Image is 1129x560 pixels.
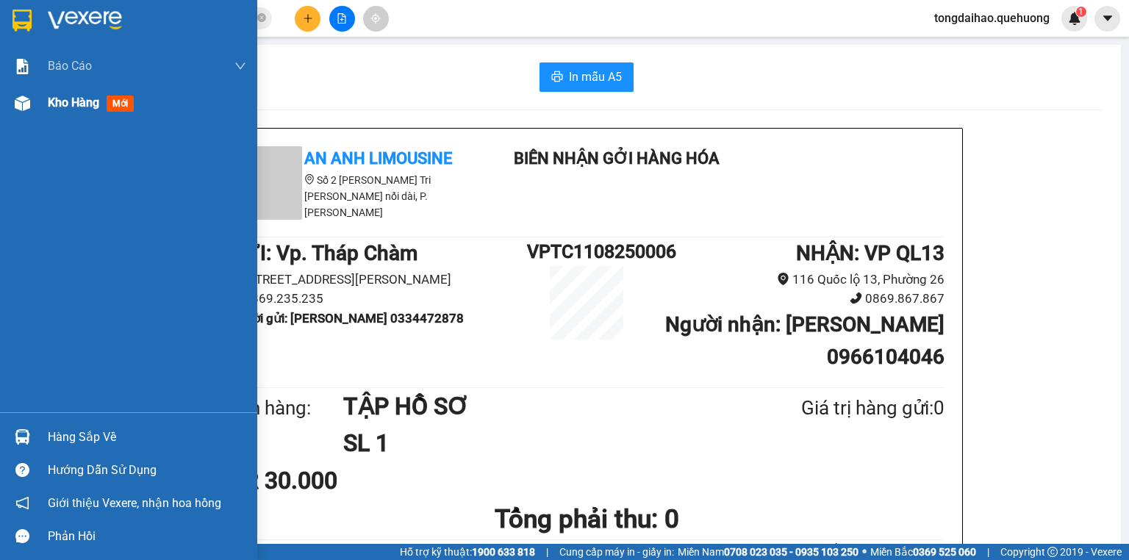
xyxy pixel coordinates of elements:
[777,273,789,285] span: environment
[472,546,535,558] strong: 1900 633 818
[363,6,389,32] button: aim
[15,496,29,510] span: notification
[724,546,859,558] strong: 0708 023 035 - 0935 103 250
[913,546,976,558] strong: 0369 525 060
[257,13,266,22] span: close-circle
[229,311,464,326] b: Người gửi : [PERSON_NAME] 0334472878
[870,544,976,560] span: Miền Bắc
[559,544,674,560] span: Cung cấp máy in - giấy in:
[551,71,563,85] span: printer
[234,60,246,72] span: down
[48,525,246,548] div: Phản hồi
[15,529,29,543] span: message
[95,21,141,141] b: Biên nhận gởi hàng hóa
[678,544,859,560] span: Miền Nam
[48,459,246,481] div: Hướng dẫn sử dụng
[15,59,30,74] img: solution-icon
[400,544,535,560] span: Hỗ trợ kỹ thuật:
[15,96,30,111] img: warehouse-icon
[987,544,989,560] span: |
[540,62,634,92] button: printerIn mẫu A5
[295,6,320,32] button: plus
[1068,12,1081,25] img: icon-new-feature
[739,540,945,558] li: 15:55, ngày 11 tháng 08 năm 2025
[229,462,465,499] div: CR 30.000
[48,96,99,110] span: Kho hàng
[303,13,313,24] span: plus
[646,289,945,309] li: 0869.867.867
[796,241,945,265] b: NHẬN : VP QL13
[527,237,646,266] h1: VPTC1108250006
[18,95,81,164] b: An Anh Limousine
[1101,12,1114,25] span: caret-down
[229,172,493,220] li: Số 2 [PERSON_NAME] Tri [PERSON_NAME] nối dài, P. [PERSON_NAME]
[343,388,730,425] h1: TẬP HỒ SƠ
[1047,547,1058,557] span: copyright
[343,425,730,462] h1: SL 1
[337,13,347,24] span: file-add
[1094,6,1120,32] button: caret-down
[229,241,417,265] b: GỬI : Vp. Tháp Chàm
[48,57,92,75] span: Báo cáo
[229,270,527,290] li: [STREET_ADDRESS][PERSON_NAME]
[1078,7,1083,17] span: 1
[730,393,945,423] div: Giá trị hàng gửi: 0
[257,12,266,26] span: close-circle
[370,13,381,24] span: aim
[15,463,29,477] span: question-circle
[304,149,452,168] b: An Anh Limousine
[48,494,221,512] span: Giới thiệu Vexere, nhận hoa hồng
[229,499,945,539] h1: Tổng phải thu: 0
[546,544,548,560] span: |
[569,68,622,86] span: In mẫu A5
[229,289,527,309] li: 0869.235.235
[862,549,867,555] span: ⚪️
[229,393,343,423] div: Tên hàng:
[665,312,945,369] b: Người nhận : [PERSON_NAME] 0966104046
[1076,7,1086,17] sup: 1
[514,149,720,168] b: Biên nhận gởi hàng hóa
[329,6,355,32] button: file-add
[15,429,30,445] img: warehouse-icon
[12,10,32,32] img: logo-vxr
[850,292,862,304] span: phone
[646,270,945,290] li: 116 Quốc lộ 13, Phường 26
[922,9,1061,27] span: tongdaihao.quehuong
[304,174,315,184] span: environment
[107,96,134,112] span: mới
[48,426,246,448] div: Hàng sắp về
